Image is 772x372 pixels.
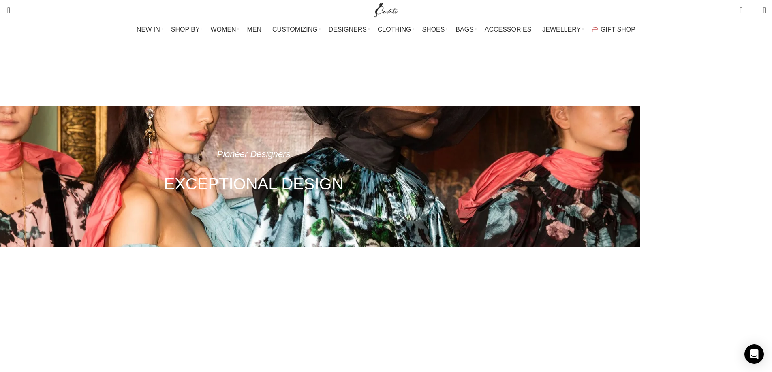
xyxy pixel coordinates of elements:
span: DESIGNERS [329,26,367,33]
span: SHOP BY [171,26,200,33]
span: WOMEN [211,26,236,33]
a: Search [2,2,10,18]
a: MEN [247,21,264,38]
a: JEWELLERY [542,21,584,38]
h1: About us [351,47,421,68]
a: 0 [736,2,746,18]
span: CUSTOMIZING [272,26,318,33]
a: WOMEN [211,21,239,38]
div: Main navigation [2,21,770,38]
a: NEW IN [137,21,163,38]
span: SHOES [422,26,445,33]
span: GIFT SHOP [601,26,635,33]
span: About us [385,72,413,83]
div: Open Intercom Messenger [744,344,764,364]
a: DESIGNERS [329,21,370,38]
a: CLOTHING [378,21,414,38]
a: CUSTOMIZING [272,21,321,38]
a: SHOES [422,21,447,38]
div: My Wishlist [749,2,757,18]
span: MEN [247,26,262,33]
span: BAGS [456,26,473,33]
span: 0 [740,4,746,10]
a: Site logo [372,6,400,13]
a: GIFT SHOP [592,21,635,38]
a: Home [359,74,376,81]
a: SHOP BY [171,21,203,38]
h4: EXCEPTIONAL DESIGN [164,174,343,194]
em: Pioneer Designers [217,149,291,159]
span: NEW IN [137,26,160,33]
a: BAGS [456,21,476,38]
span: ACCESSORIES [485,26,532,33]
span: JEWELLERY [542,26,581,33]
a: ACCESSORIES [485,21,535,38]
span: CLOTHING [378,26,411,33]
img: GiftBag [592,27,598,32]
span: 0 [751,8,757,14]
